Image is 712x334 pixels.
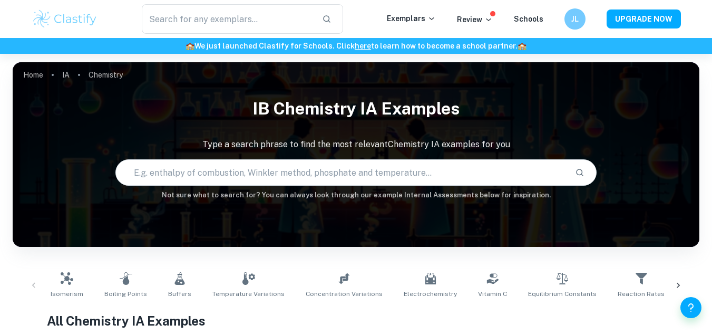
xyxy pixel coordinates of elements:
[116,158,566,187] input: E.g. enthalpy of combustion, Winkler method, phosphate and temperature...
[212,289,285,299] span: Temperature Variations
[168,289,191,299] span: Buffers
[306,289,383,299] span: Concentration Variations
[478,289,507,299] span: Vitamin C
[518,42,526,50] span: 🏫
[13,92,699,126] h1: IB Chemistry IA examples
[23,68,43,82] a: Home
[618,289,665,299] span: Reaction Rates
[47,311,665,330] h1: All Chemistry IA Examples
[104,289,147,299] span: Boiling Points
[32,8,99,30] img: Clastify logo
[51,289,83,299] span: Isomerism
[13,190,699,201] h6: Not sure what to search for? You can always look through our example Internal Assessments below f...
[569,13,581,25] h6: JL
[564,8,586,30] button: JL
[528,289,597,299] span: Equilibrium Constants
[13,138,699,151] p: Type a search phrase to find the most relevant Chemistry IA examples for you
[571,164,589,182] button: Search
[186,42,194,50] span: 🏫
[387,13,436,24] p: Exemplars
[355,42,371,50] a: here
[2,40,710,52] h6: We just launched Clastify for Schools. Click to learn how to become a school partner.
[457,14,493,25] p: Review
[514,15,543,23] a: Schools
[607,9,681,28] button: UPGRADE NOW
[404,289,457,299] span: Electrochemistry
[62,68,70,82] a: IA
[142,4,314,34] input: Search for any exemplars...
[680,297,701,318] button: Help and Feedback
[89,69,123,81] p: Chemistry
